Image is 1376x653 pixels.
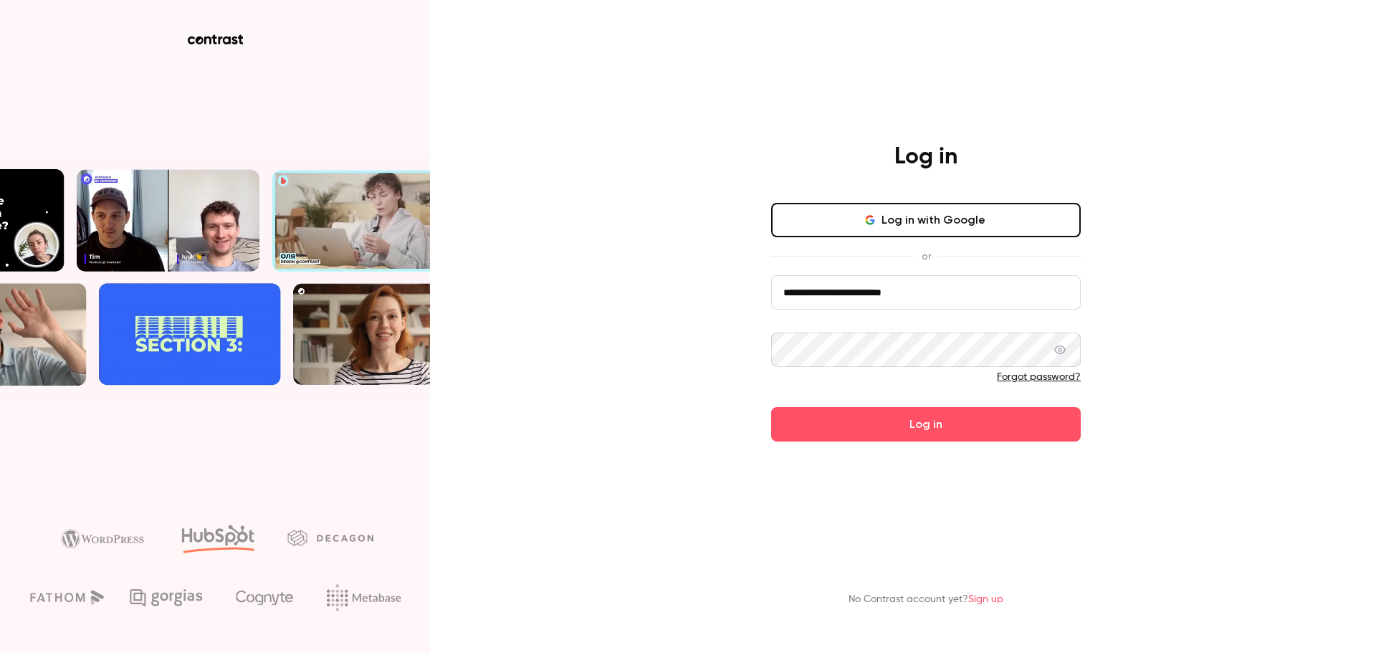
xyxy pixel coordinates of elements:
span: or [914,249,938,264]
p: No Contrast account yet? [849,592,1003,607]
button: Log in with Google [771,203,1081,237]
img: decagon [287,530,373,545]
button: Log in [771,407,1081,442]
a: Forgot password? [997,372,1081,382]
h4: Log in [894,143,957,171]
a: Sign up [968,594,1003,604]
